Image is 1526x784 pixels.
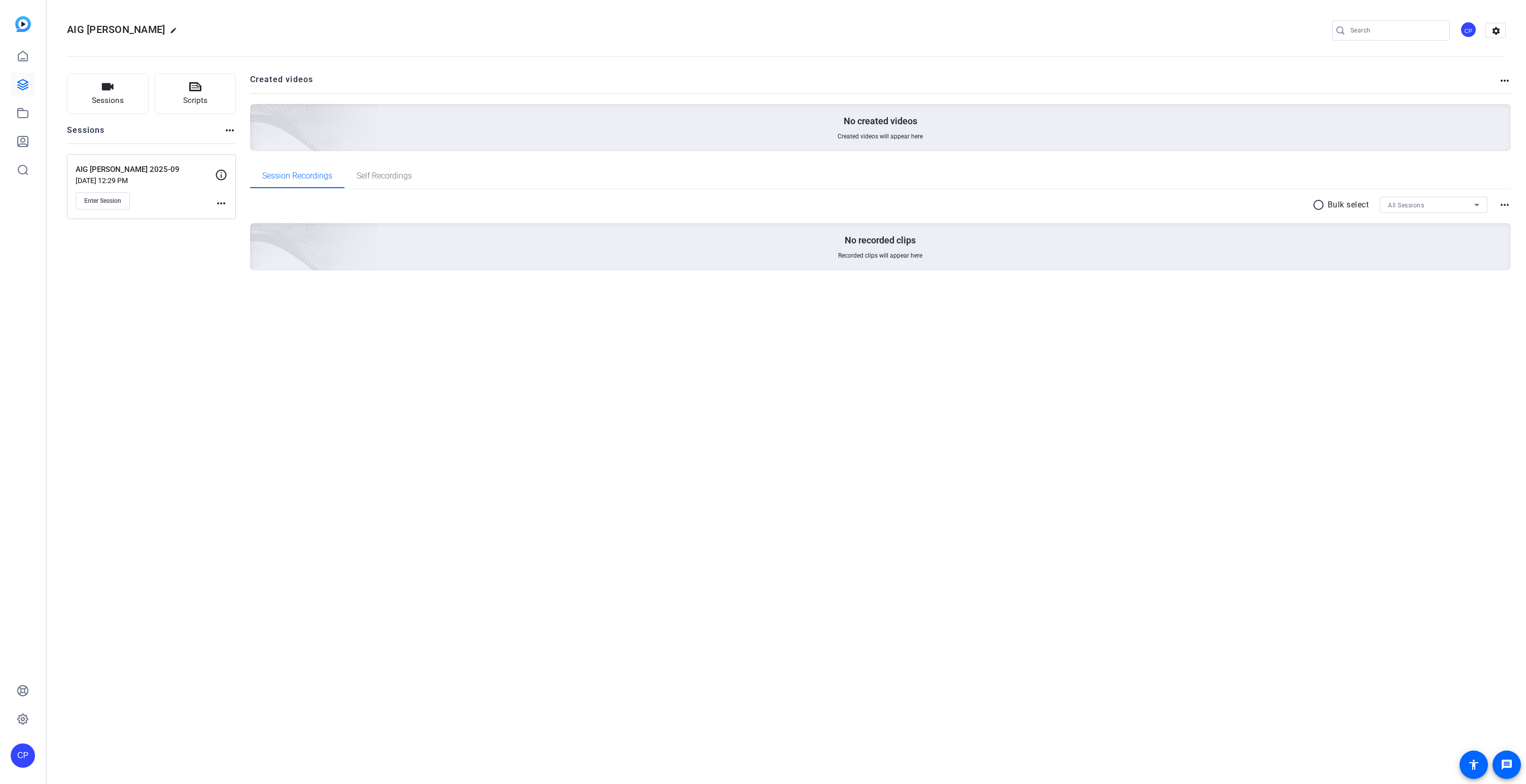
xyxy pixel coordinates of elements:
[67,124,105,144] h2: Sessions
[1312,199,1328,211] mat-icon: radio_button_unchecked
[1501,759,1513,771] mat-icon: message
[215,197,227,209] mat-icon: more_horiz
[136,123,378,343] img: embarkstudio-empty-session.png
[1499,75,1511,87] mat-icon: more_horiz
[67,74,149,114] button: Sessions
[15,16,31,32] img: blue-gradient.svg
[11,743,35,768] div: CP
[136,4,378,224] img: Creted videos background
[250,74,1499,93] h2: Created videos
[1350,24,1442,37] input: Search
[1499,199,1511,211] mat-icon: more_horiz
[845,234,916,246] p: No recorded clips
[1460,21,1477,38] div: CP
[84,197,121,205] span: Enter Session
[1328,199,1369,211] p: Bulk select
[838,252,922,260] span: Recorded clips will appear here
[76,164,215,175] p: AIG [PERSON_NAME] 2025-09
[262,172,332,180] span: Session Recordings
[844,115,917,127] p: No created videos
[76,176,215,185] p: [DATE] 12:29 PM
[357,172,412,180] span: Self Recordings
[1486,23,1506,39] mat-icon: settings
[76,192,130,209] button: Enter Session
[224,124,236,136] mat-icon: more_horiz
[1460,21,1478,39] ngx-avatar: Chris Pulleyn
[183,95,207,106] span: Scripts
[92,95,124,106] span: Sessions
[67,23,165,35] span: AIG [PERSON_NAME]
[838,132,923,140] span: Created videos will appear here
[155,74,236,114] button: Scripts
[1388,202,1424,209] span: All Sessions
[170,27,182,39] mat-icon: edit
[1468,759,1480,771] mat-icon: accessibility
